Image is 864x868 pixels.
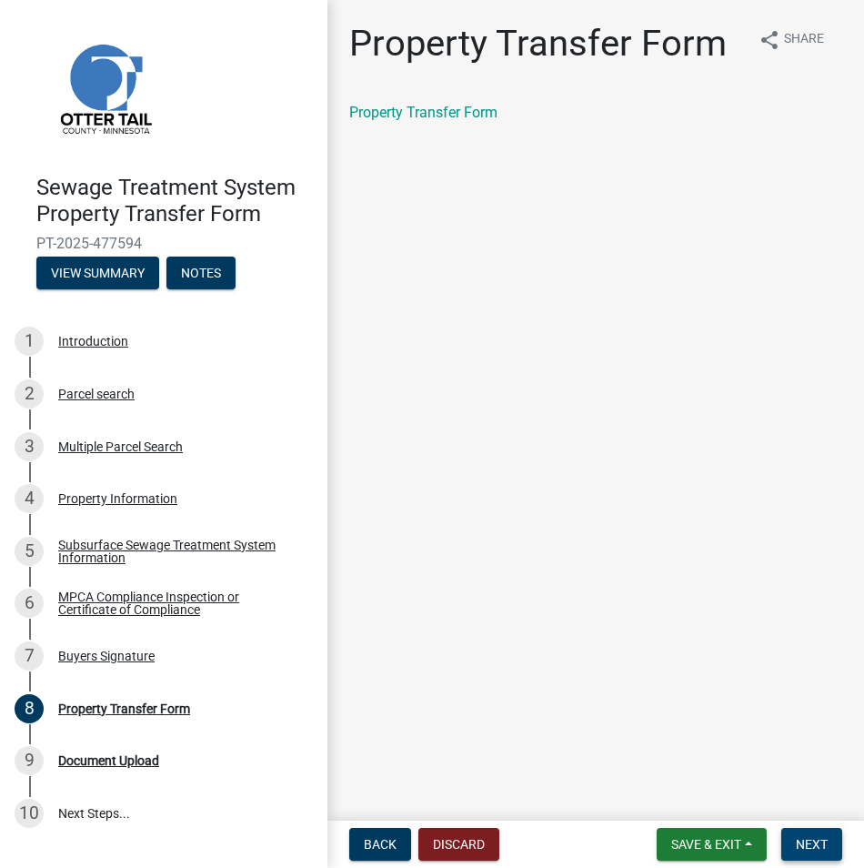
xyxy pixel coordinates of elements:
[657,828,767,861] button: Save & Exit
[58,335,128,348] div: Introduction
[15,379,44,409] div: 2
[781,828,842,861] button: Next
[349,104,497,121] a: Property Transfer Form
[15,641,44,671] div: 7
[744,22,839,57] button: shareShare
[364,837,397,852] span: Back
[36,257,159,289] button: View Summary
[15,484,44,513] div: 4
[58,388,135,400] div: Parcel search
[58,590,298,616] div: MPCA Compliance Inspection or Certificate of Compliance
[166,257,236,289] button: Notes
[36,267,159,281] wm-modal-confirm: Summary
[784,29,824,51] span: Share
[58,539,298,564] div: Subsurface Sewage Treatment System Information
[58,492,177,505] div: Property Information
[418,828,499,861] button: Discard
[58,440,183,453] div: Multiple Parcel Search
[36,19,173,156] img: Otter Tail County, Minnesota
[796,837,828,852] span: Next
[15,537,44,566] div: 5
[349,22,727,66] h1: Property Transfer Form
[58,702,190,715] div: Property Transfer Form
[58,650,155,662] div: Buyers Signature
[349,828,411,861] button: Back
[671,837,741,852] span: Save & Exit
[58,754,159,767] div: Document Upload
[15,746,44,775] div: 9
[15,327,44,356] div: 1
[36,235,291,252] span: PT-2025-477594
[15,694,44,723] div: 8
[15,799,44,828] div: 10
[759,29,780,51] i: share
[15,432,44,461] div: 3
[36,175,313,227] h4: Sewage Treatment System Property Transfer Form
[166,267,236,281] wm-modal-confirm: Notes
[15,589,44,618] div: 6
